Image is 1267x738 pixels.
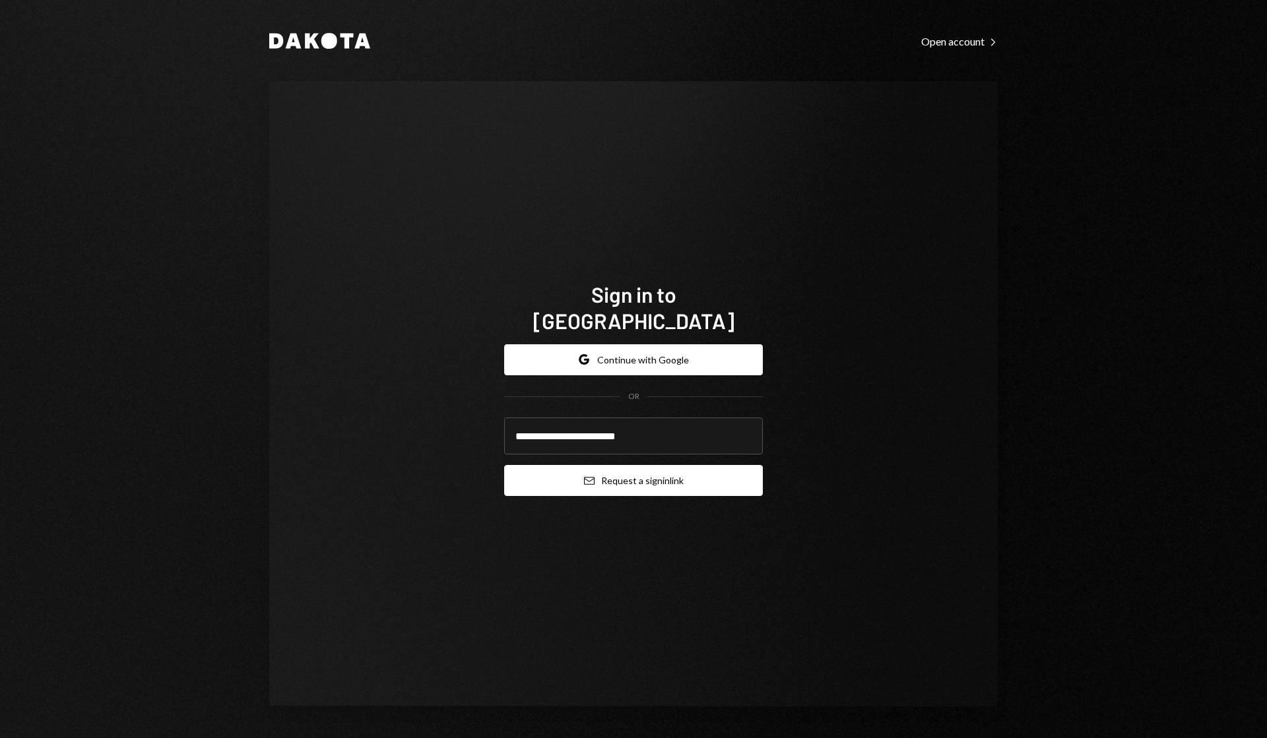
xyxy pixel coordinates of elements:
[504,281,763,334] h1: Sign in to [GEOGRAPHIC_DATA]
[628,391,639,402] div: OR
[921,34,998,48] a: Open account
[504,465,763,496] button: Request a signinlink
[504,344,763,375] button: Continue with Google
[921,35,998,48] div: Open account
